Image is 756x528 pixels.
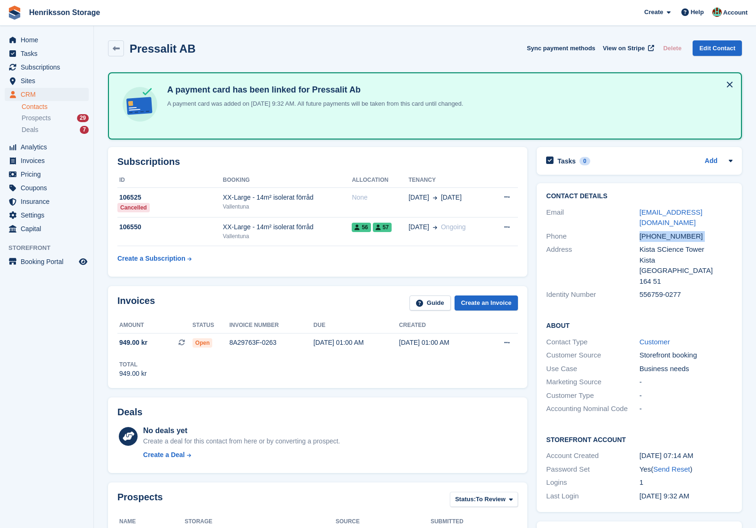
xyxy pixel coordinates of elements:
[8,6,22,20] img: stora-icon-8386f47178a22dfd0bd8f6a31ec36ba5ce8667c1dd55bd0f319d3a0aa187defe.svg
[399,338,485,348] div: [DATE] 01:00 AM
[117,250,192,267] a: Create a Subscription
[117,254,185,264] div: Create a Subscription
[143,436,340,446] div: Create a deal for this contact from here or by converting a prospect.
[527,40,595,56] button: Sync payment methods
[5,168,89,181] a: menu
[441,223,466,231] span: Ongoing
[640,244,733,255] div: Kista SCience Tower
[546,390,639,401] div: Customer Type
[441,193,462,202] span: [DATE]
[143,450,185,460] div: Create a Deal
[22,102,89,111] a: Contacts
[21,88,77,101] span: CRM
[546,320,733,330] h2: About
[21,61,77,74] span: Subscriptions
[640,265,733,276] div: [GEOGRAPHIC_DATA]
[640,492,689,500] time: 2025-09-05 07:32:53 UTC
[119,369,147,379] div: 949.00 kr
[409,193,429,202] span: [DATE]
[546,491,639,502] div: Last Login
[640,276,733,287] div: 164 51
[640,208,702,227] a: [EMAIL_ADDRESS][DOMAIN_NAME]
[117,173,223,188] th: ID
[163,85,463,95] h4: A payment card has been linked for Pressalit Ab
[5,195,89,208] a: menu
[193,318,230,333] th: Status
[409,295,451,311] a: Guide
[352,223,370,232] span: 56
[314,338,399,348] div: [DATE] 01:00 AM
[651,465,692,473] span: ( )
[546,350,639,361] div: Customer Source
[25,5,104,20] a: Henriksson Storage
[644,8,663,17] span: Create
[640,464,733,475] div: Yes
[640,350,733,361] div: Storefront booking
[223,222,352,232] div: XX-Large - 14m² isolerat förråd
[143,450,340,460] a: Create a Deal
[723,8,748,17] span: Account
[117,156,518,167] h2: Subscriptions
[120,85,160,124] img: card-linked-ebf98d0992dc2aeb22e95c0e3c79077019eb2392cfd83c6a337811c24bc77127.svg
[5,88,89,101] a: menu
[557,157,576,165] h2: Tasks
[5,209,89,222] a: menu
[476,495,505,504] span: To Review
[693,40,742,56] a: Edit Contact
[117,318,193,333] th: Amount
[5,33,89,47] a: menu
[22,113,89,123] a: Prospects 29
[5,255,89,268] a: menu
[653,465,690,473] a: Send Reset
[8,243,93,253] span: Storefront
[229,338,313,348] div: 8A29763F-0263
[546,289,639,300] div: Identity Number
[546,231,639,242] div: Phone
[5,181,89,194] a: menu
[77,256,89,267] a: Preview store
[119,360,147,369] div: Total
[640,477,733,488] div: 1
[5,154,89,167] a: menu
[21,140,77,154] span: Analytics
[229,318,313,333] th: Invoice number
[546,193,733,200] h2: Contact Details
[705,156,717,167] a: Add
[603,44,645,53] span: View on Stripe
[640,255,733,266] div: Kista
[546,477,639,488] div: Logins
[5,140,89,154] a: menu
[399,318,485,333] th: Created
[21,168,77,181] span: Pricing
[143,425,340,436] div: No deals yet
[640,231,733,242] div: [PHONE_NUMBER]
[117,407,142,418] h2: Deals
[21,255,77,268] span: Booking Portal
[80,126,89,134] div: 7
[409,222,429,232] span: [DATE]
[546,450,639,461] div: Account Created
[640,404,733,414] div: -
[21,33,77,47] span: Home
[21,181,77,194] span: Coupons
[5,74,89,87] a: menu
[691,8,704,17] span: Help
[22,125,39,134] span: Deals
[409,173,490,188] th: Tenancy
[373,223,392,232] span: 57
[223,173,352,188] th: Booking
[117,492,163,509] h2: Prospects
[546,244,639,287] div: Address
[130,42,196,55] h2: Pressalit AB
[21,222,77,235] span: Capital
[117,193,223,202] div: 106525
[640,338,670,346] a: Customer
[546,337,639,348] div: Contact Type
[546,377,639,388] div: Marketing Source
[352,173,408,188] th: Allocation
[163,99,463,109] p: A payment card was added on [DATE] 9:32 AM. All future payments will be taken from this card unti...
[117,203,150,212] div: Cancelled
[21,47,77,60] span: Tasks
[546,404,639,414] div: Accounting Nominal Code
[546,207,639,228] div: Email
